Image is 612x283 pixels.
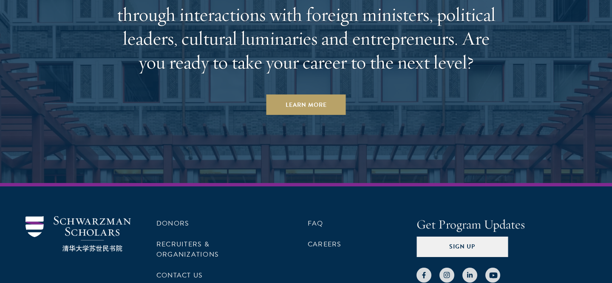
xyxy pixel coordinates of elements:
h4: Get Program Updates [416,216,586,233]
img: Schwarzman Scholars [25,216,131,252]
a: Careers [308,239,342,249]
a: Contact Us [156,270,203,280]
button: Sign Up [416,237,508,257]
a: Donors [156,218,189,229]
a: Recruiters & Organizations [156,239,219,260]
a: Learn More [266,94,346,115]
a: FAQ [308,218,323,229]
